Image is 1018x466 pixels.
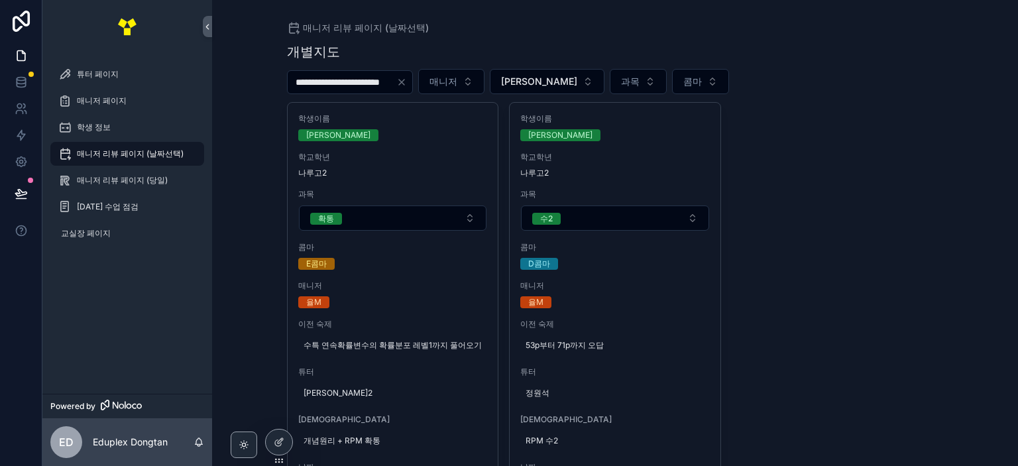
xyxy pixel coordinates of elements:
[540,213,553,225] div: 수2
[610,69,667,94] button: Select Button
[298,152,488,162] span: 학교학년
[59,434,74,450] span: ED
[50,168,204,192] a: 매니저 리뷰 페이지 (당일)
[50,62,204,86] a: 튜터 페이지
[77,122,111,133] span: 학생 정보
[528,258,550,270] div: D콤마
[50,221,204,245] a: 교실장 페이지
[77,95,127,106] span: 매니저 페이지
[287,21,429,34] a: 매니저 리뷰 페이지 (날짜선택)
[306,296,321,308] div: 율M
[520,414,710,425] span: [DEMOGRAPHIC_DATA]
[298,280,488,291] span: 매니저
[93,436,168,449] p: Eduplex Dongtan
[77,202,139,212] span: [DATE] 수업 점검
[521,205,709,231] button: Select Button
[520,280,710,291] span: 매니저
[306,129,370,141] div: [PERSON_NAME]
[528,129,593,141] div: [PERSON_NAME]
[526,388,705,398] span: 정원석
[306,258,327,270] div: E콤마
[298,113,488,124] span: 학생이름
[520,242,710,253] span: 콤마
[50,195,204,219] a: [DATE] 수업 점검
[304,340,482,351] span: 수특 연속확률변수의 확률분포 레벨1까지 풀어오기
[77,69,119,80] span: 튜터 페이지
[298,414,488,425] span: [DEMOGRAPHIC_DATA]
[298,367,488,377] span: 튜터
[50,115,204,139] a: 학생 정보
[117,16,138,37] img: App logo
[520,152,710,162] span: 학교학년
[50,142,204,166] a: 매니저 리뷰 페이지 (날짜선택)
[490,69,604,94] button: Select Button
[429,75,457,88] span: 매니저
[621,75,640,88] span: 과목
[520,319,710,329] span: 이전 숙제
[298,242,488,253] span: 콤마
[526,436,705,446] span: RPM 수2
[304,388,482,398] span: [PERSON_NAME]2
[42,53,212,262] div: scrollable content
[61,228,111,239] span: 교실장 페이지
[77,175,168,186] span: 매니저 리뷰 페이지 (당일)
[50,89,204,113] a: 매니저 페이지
[418,69,484,94] button: Select Button
[528,296,543,308] div: 율M
[526,340,705,351] span: 53p부터 71p까지 오답
[520,113,710,124] span: 학생이름
[287,42,340,61] h1: 개별지도
[42,394,212,418] a: Powered by
[520,168,710,178] span: 나루고2
[299,205,487,231] button: Select Button
[396,77,412,87] button: Clear
[318,213,334,225] div: 확통
[298,189,488,200] span: 과목
[303,21,429,34] span: 매니저 리뷰 페이지 (날짜선택)
[304,436,482,446] span: 개념원리 + RPM 확통
[520,367,710,377] span: 튜터
[77,148,184,159] span: 매니저 리뷰 페이지 (날짜선택)
[683,75,702,88] span: 콤마
[501,75,577,88] span: [PERSON_NAME]
[520,189,710,200] span: 과목
[298,319,488,329] span: 이전 숙제
[50,401,95,412] span: Powered by
[298,168,488,178] span: 나루고2
[672,69,729,94] button: Select Button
